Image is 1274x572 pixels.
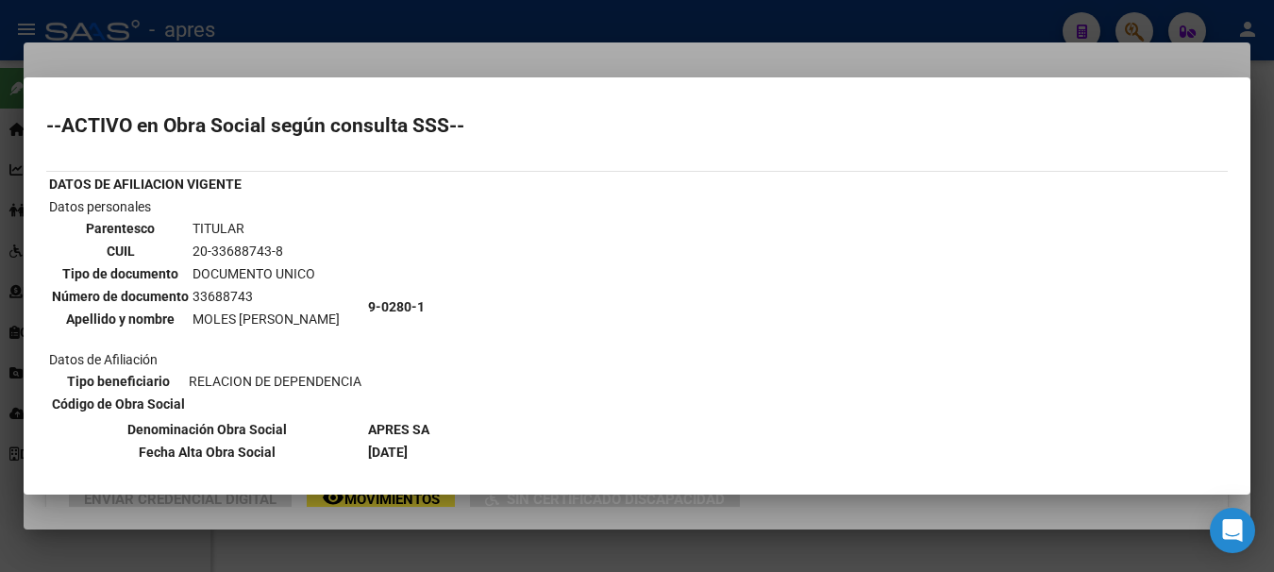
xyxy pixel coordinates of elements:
[49,177,242,192] b: DATOS DE AFILIACION VIGENTE
[192,286,341,307] td: 33688743
[1210,508,1255,553] div: Open Intercom Messenger
[51,263,190,284] th: Tipo de documento
[51,241,190,261] th: CUIL
[368,445,408,460] b: [DATE]
[192,309,341,329] td: MOLES [PERSON_NAME]
[46,116,1228,135] h2: --ACTIVO en Obra Social según consulta SSS--
[48,419,365,440] th: Denominación Obra Social
[192,263,341,284] td: DOCUMENTO UNICO
[368,299,425,314] b: 9-0280-1
[368,422,429,437] b: APRES SA
[192,241,341,261] td: 20-33688743-8
[51,218,190,239] th: Parentesco
[51,394,186,414] th: Código de Obra Social
[51,309,190,329] th: Apellido y nombre
[51,371,186,392] th: Tipo beneficiario
[48,196,365,417] td: Datos personales Datos de Afiliación
[192,218,341,239] td: TITULAR
[48,442,365,463] th: Fecha Alta Obra Social
[188,371,362,392] td: RELACION DE DEPENDENCIA
[51,286,190,307] th: Número de documento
